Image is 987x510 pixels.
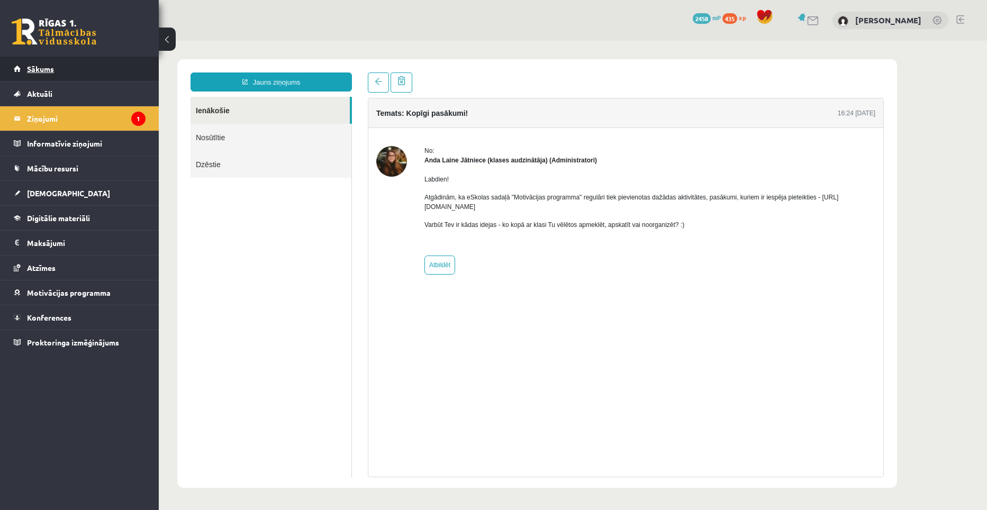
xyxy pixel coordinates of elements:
span: Aktuāli [27,89,52,98]
span: Digitālie materiāli [27,213,90,223]
a: Proktoringa izmēģinājums [14,330,146,354]
a: Dzēstie [32,110,193,137]
a: Sākums [14,57,146,81]
div: 16:24 [DATE] [679,68,717,77]
i: 1 [131,112,146,126]
div: No: [266,105,717,115]
span: 2458 [693,13,711,24]
p: Labdien! [266,134,717,143]
a: Jauns ziņojums [32,32,193,51]
a: Aktuāli [14,81,146,106]
legend: Informatīvie ziņojumi [27,131,146,156]
a: Nosūtītie [32,83,193,110]
a: Motivācijas programma [14,280,146,305]
a: Konferences [14,305,146,330]
span: Sākums [27,64,54,74]
a: Atbildēt [266,215,296,234]
a: Mācību resursi [14,156,146,180]
span: [DEMOGRAPHIC_DATA] [27,188,110,198]
a: [DEMOGRAPHIC_DATA] [14,181,146,205]
a: Atzīmes [14,256,146,280]
a: 2458 mP [693,13,721,22]
img: Edvards Pavļenko [838,16,848,26]
h4: Temats: Kopīgi pasākumi! [218,68,309,77]
span: Mācību resursi [27,163,78,173]
a: [PERSON_NAME] [855,15,921,25]
span: 435 [722,13,737,24]
a: Ziņojumi1 [14,106,146,131]
span: mP [712,13,721,22]
a: 435 xp [722,13,751,22]
p: Atgādinām, ka eSkolas sadaļā "Motivācijas programma" regulāri tiek pievienotas dažādas aktivitāte... [266,152,717,171]
span: Proktoringa izmēģinājums [27,338,119,347]
a: Rīgas 1. Tālmācības vidusskola [12,19,96,45]
img: Anda Laine Jātniece (klases audzinātāja) [218,105,248,136]
a: Informatīvie ziņojumi [14,131,146,156]
a: Ienākošie [32,56,191,83]
legend: Ziņojumi [27,106,146,131]
p: Varbūt Tev ir kādas idejas - ko kopā ar klasi Tu vēlētos apmeklēt, apskatīt vai noorganizēt? :) [266,179,717,189]
span: Motivācijas programma [27,288,111,297]
a: Digitālie materiāli [14,206,146,230]
span: Atzīmes [27,263,56,272]
span: xp [739,13,746,22]
legend: Maksājumi [27,231,146,255]
a: Maksājumi [14,231,146,255]
strong: Anda Laine Jātniece (klases audzinātāja) (Administratori) [266,116,438,123]
span: Konferences [27,313,71,322]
